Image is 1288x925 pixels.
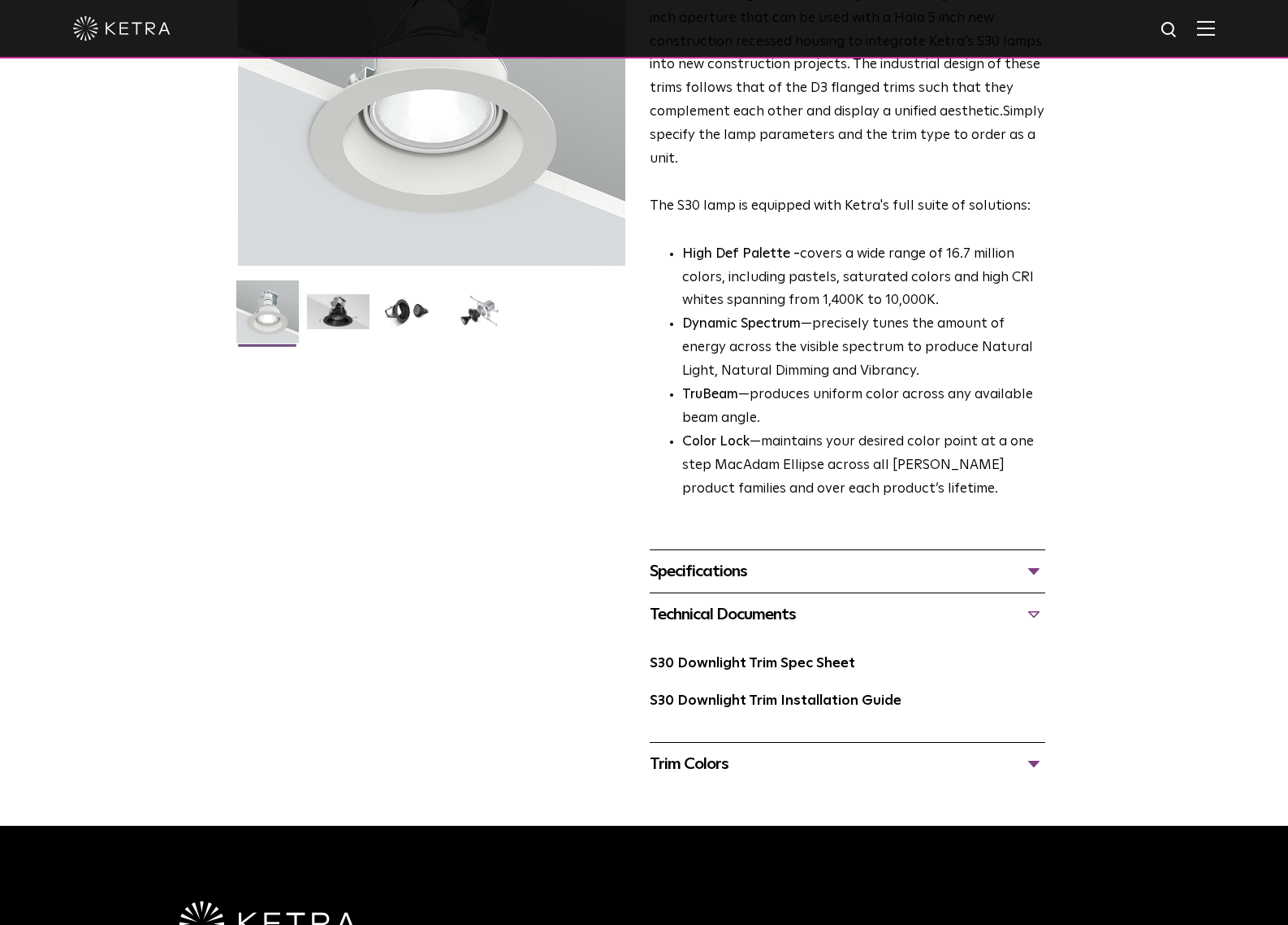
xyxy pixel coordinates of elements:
p: covers a wide range of 16.7 million colors, including pastels, saturated colors and high CRI whit... [682,243,1045,314]
strong: Color Lock [682,435,750,449]
a: S30 Downlight Trim Spec Sheet [650,657,855,671]
img: S30-DownlightTrim-2021-Web-Square [236,280,299,355]
strong: Dynamic Spectrum [682,317,801,331]
strong: High Def Palette - [682,247,800,261]
span: Simply specify the lamp parameters and the trim type to order as a unit.​ [650,105,1044,166]
img: ketra-logo-2019-white [73,16,171,41]
img: search icon [1160,20,1180,41]
div: Trim Colors [650,751,1045,777]
li: —maintains your desired color point at a one step MacAdam Ellipse across all [PERSON_NAME] produc... [682,431,1045,502]
li: —produces uniform color across any available beam angle. [682,384,1045,431]
img: Hamburger%20Nav.svg [1197,20,1215,36]
a: S30 Downlight Trim Installation Guide [650,694,901,708]
strong: TruBeam [682,388,738,402]
img: S30 Halo Downlight_Exploded_Black [448,294,511,341]
img: S30 Halo Downlight_Table Top_Black [378,294,440,341]
img: S30 Halo Downlight_Hero_Black_Gradient [307,294,370,341]
div: Specifications [650,558,1045,584]
li: —precisely tunes the amount of energy across the visible spectrum to produce Natural Light, Natur... [682,313,1045,384]
div: Technical Documents [650,601,1045,628]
